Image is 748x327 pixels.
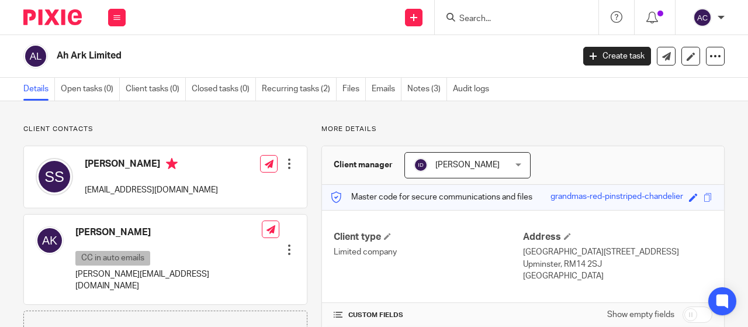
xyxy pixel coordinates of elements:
[458,14,563,25] input: Search
[75,251,150,266] p: CC in auto emails
[23,78,55,101] a: Details
[85,184,218,196] p: [EMAIL_ADDRESS][DOMAIN_NAME]
[36,158,73,195] img: svg%3E
[61,78,120,101] a: Open tasks (0)
[407,78,447,101] a: Notes (3)
[57,50,464,62] h2: Ah Ark Limited
[75,226,262,239] h4: [PERSON_NAME]
[583,47,651,66] a: Create task
[550,191,683,204] div: grandmas-red-pinstriped-chandelier
[453,78,495,101] a: Audit logs
[372,78,401,101] a: Emails
[321,125,725,134] p: More details
[435,161,500,169] span: [PERSON_NAME]
[693,8,712,27] img: svg%3E
[607,309,674,321] label: Show empty fields
[23,44,48,68] img: svg%3E
[166,158,178,170] i: Primary
[75,269,262,292] p: [PERSON_NAME][EMAIL_ADDRESS][DOMAIN_NAME]
[342,78,366,101] a: Files
[36,226,64,254] img: svg%3E
[126,78,186,101] a: Client tasks (0)
[262,78,337,101] a: Recurring tasks (2)
[414,158,428,172] img: svg%3E
[334,311,523,320] h4: CUSTOM FIELDS
[334,231,523,243] h4: Client type
[85,158,218,173] h4: [PERSON_NAME]
[23,9,82,25] img: Pixie
[331,191,532,203] p: Master code for secure communications and files
[523,259,712,270] p: Upminster, RM14 2SJ
[523,231,712,243] h4: Address
[192,78,256,101] a: Closed tasks (0)
[523,270,712,282] p: [GEOGRAPHIC_DATA]
[523,246,712,258] p: [GEOGRAPHIC_DATA][STREET_ADDRESS]
[334,246,523,258] p: Limited company
[334,159,393,171] h3: Client manager
[23,125,307,134] p: Client contacts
